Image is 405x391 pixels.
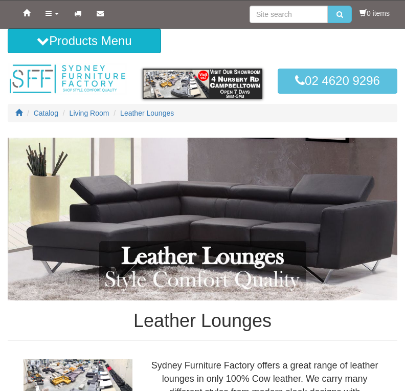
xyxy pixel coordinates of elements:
li: 0 items [359,8,390,18]
input: Site search [250,6,328,23]
img: Sydney Furniture Factory [8,63,127,94]
img: Leather Lounges [8,138,397,300]
h1: Leather Lounges [8,311,397,331]
a: 02 4620 9296 [278,69,397,93]
a: Leather Lounges [120,109,174,117]
a: Living Room [70,109,109,117]
a: Catalog [34,109,58,117]
button: Products Menu [8,29,161,53]
img: showroom.gif [143,69,262,99]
